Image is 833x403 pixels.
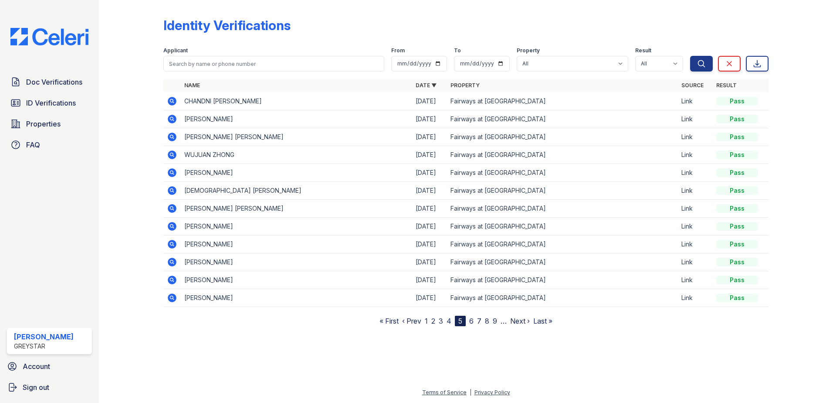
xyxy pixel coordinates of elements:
td: [PERSON_NAME] [181,271,412,289]
span: Properties [26,119,61,129]
td: [PERSON_NAME] [PERSON_NAME] [181,200,412,218]
a: Sign out [3,379,95,396]
td: [DATE] [412,200,447,218]
td: Link [678,271,713,289]
span: Account [23,361,50,372]
span: ID Verifications [26,98,76,108]
td: [PERSON_NAME] [181,164,412,182]
td: [DATE] [412,236,447,253]
td: Link [678,92,713,110]
td: CHANDNI [PERSON_NAME] [181,92,412,110]
a: Terms of Service [422,389,467,396]
a: Last » [533,317,552,325]
td: Fairways at [GEOGRAPHIC_DATA] [447,146,678,164]
div: Pass [716,222,758,231]
td: Fairways at [GEOGRAPHIC_DATA] [447,92,678,110]
td: [DATE] [412,218,447,236]
td: Link [678,200,713,218]
div: Pass [716,204,758,213]
span: Sign out [23,382,49,393]
td: Fairways at [GEOGRAPHIC_DATA] [447,218,678,236]
td: [DATE] [412,271,447,289]
td: [DATE] [412,146,447,164]
td: Fairways at [GEOGRAPHIC_DATA] [447,271,678,289]
div: | [470,389,471,396]
div: Greystar [14,342,74,351]
td: [PERSON_NAME] [181,289,412,307]
td: Link [678,164,713,182]
td: [DATE] [412,164,447,182]
td: Link [678,289,713,307]
a: 7 [477,317,481,325]
a: Result [716,82,737,89]
a: Date ▼ [416,82,437,89]
img: CE_Logo_Blue-a8612792a0a2168367f1c8372b55b34899dd931a85d93a1a3d3e32e68fde9ad4.png [3,28,95,45]
a: 3 [439,317,443,325]
div: Pass [716,168,758,177]
label: Applicant [163,47,188,54]
td: Link [678,218,713,236]
td: Fairways at [GEOGRAPHIC_DATA] [447,200,678,218]
label: Property [517,47,540,54]
div: Pass [716,186,758,195]
label: To [454,47,461,54]
div: Pass [716,97,758,106]
div: Pass [716,150,758,159]
td: Link [678,110,713,128]
td: Fairways at [GEOGRAPHIC_DATA] [447,289,678,307]
td: Fairways at [GEOGRAPHIC_DATA] [447,128,678,146]
a: Name [184,82,200,89]
div: Pass [716,240,758,249]
td: Link [678,236,713,253]
label: Result [635,47,651,54]
a: 6 [469,317,474,325]
td: Fairways at [GEOGRAPHIC_DATA] [447,253,678,271]
td: Link [678,128,713,146]
td: Link [678,253,713,271]
td: [DATE] [412,253,447,271]
a: Doc Verifications [7,73,92,91]
a: Next › [510,317,530,325]
a: Privacy Policy [474,389,510,396]
div: Pass [716,258,758,266]
td: Fairways at [GEOGRAPHIC_DATA] [447,182,678,200]
td: [PERSON_NAME] [181,218,412,236]
div: Identity Verifications [163,17,291,33]
td: [PERSON_NAME] [181,110,412,128]
div: 5 [455,316,466,326]
a: « First [379,317,399,325]
td: [PERSON_NAME] [PERSON_NAME] [181,128,412,146]
td: [DEMOGRAPHIC_DATA] [PERSON_NAME] [181,182,412,200]
label: From [391,47,405,54]
span: … [501,316,507,326]
a: ID Verifications [7,94,92,112]
span: FAQ [26,140,40,150]
td: Fairways at [GEOGRAPHIC_DATA] [447,110,678,128]
div: Pass [716,294,758,302]
td: [DATE] [412,128,447,146]
td: [DATE] [412,289,447,307]
a: Source [681,82,704,89]
td: [PERSON_NAME] [181,253,412,271]
a: ‹ Prev [402,317,421,325]
a: FAQ [7,136,92,154]
a: Account [3,358,95,375]
span: Doc Verifications [26,77,82,87]
div: Pass [716,133,758,141]
a: Property [450,82,480,89]
td: WUJUAN ZHONG [181,146,412,164]
a: 1 [425,317,428,325]
div: [PERSON_NAME] [14,331,74,342]
a: 8 [485,317,489,325]
a: 9 [493,317,497,325]
a: Properties [7,115,92,133]
td: [DATE] [412,110,447,128]
td: Fairways at [GEOGRAPHIC_DATA] [447,236,678,253]
td: [DATE] [412,182,447,200]
td: Link [678,182,713,200]
input: Search by name or phone number [163,56,384,72]
div: Pass [716,115,758,123]
div: Pass [716,276,758,284]
td: [DATE] [412,92,447,110]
